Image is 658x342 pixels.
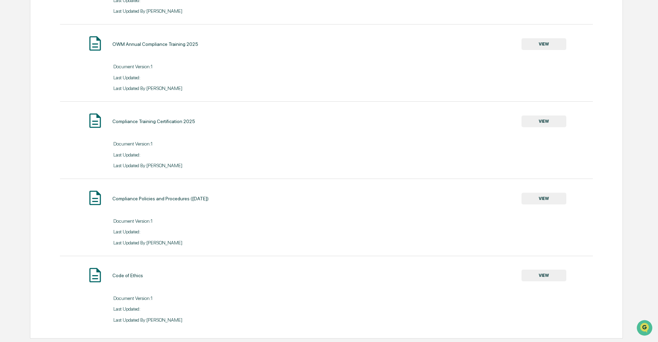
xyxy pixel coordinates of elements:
[87,189,104,207] img: Document Icon
[23,60,87,65] div: We're available if you need us!
[57,87,85,94] span: Attestations
[7,53,19,65] img: 1746055101610-c473b297-6a78-478c-a979-82029cc54cd1
[87,266,104,284] img: Document Icon
[7,101,12,106] div: 🔎
[4,97,46,110] a: 🔎Data Lookup
[522,270,566,281] button: VIEW
[113,163,327,168] div: Last Updated By: [PERSON_NAME]
[14,87,44,94] span: Preclearance
[87,35,104,52] img: Document Icon
[522,193,566,204] button: VIEW
[113,85,327,91] div: Last Updated By: [PERSON_NAME]
[113,75,327,80] div: Last Updated:
[7,14,125,26] p: How can we help?
[14,100,43,107] span: Data Lookup
[113,240,327,245] div: Last Updated By: [PERSON_NAME]
[23,53,113,60] div: Start new chat
[522,38,566,50] button: VIEW
[47,84,88,97] a: 🗄️Attestations
[112,273,143,278] div: Code of Ethics
[69,117,83,122] span: Pylon
[117,55,125,63] button: Start new chat
[113,64,327,69] div: Document Version: 1
[49,117,83,122] a: Powered byPylon
[4,84,47,97] a: 🖐️Preclearance
[112,196,209,201] div: Compliance Policies and Procedures ([DATE])
[113,8,327,14] div: Last Updated By: [PERSON_NAME]
[113,317,327,323] div: Last Updated By: [PERSON_NAME]
[113,141,327,147] div: Document Version: 1
[50,88,55,93] div: 🗄️
[7,88,12,93] div: 🖐️
[112,119,195,124] div: Compliance Training Certification 2025
[112,41,198,47] div: OWM Annual Compliance Training 2025
[113,295,327,301] div: Document Version: 1
[113,306,327,312] div: Last Updated:
[87,112,104,129] img: Document Icon
[522,115,566,127] button: VIEW
[113,152,327,158] div: Last Updated:
[636,319,655,338] iframe: Open customer support
[113,218,327,224] div: Document Version: 1
[113,229,327,234] div: Last Updated:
